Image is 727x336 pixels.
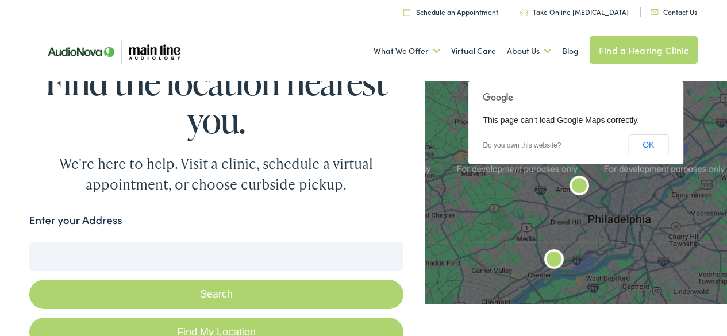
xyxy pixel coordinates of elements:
a: Schedule an Appointment [403,7,498,17]
button: OK [628,134,668,155]
span: This page can't load Google Maps correctly. [483,115,639,125]
a: Do you own this website? [483,141,561,149]
a: Blog [562,30,579,72]
a: Contact Us [651,7,697,17]
div: Main Line Audiology by AudioNova [540,247,568,275]
img: utility icon [651,9,659,15]
a: What We Offer [374,30,440,72]
div: Main Line Audiology by AudioNova [566,173,593,201]
a: Take Online [MEDICAL_DATA] [520,7,629,17]
label: Enter your Address [29,212,122,229]
a: Find a Hearing Clinic [590,36,698,64]
h1: Find the location nearest you. [29,63,404,139]
input: Enter your address or zip code [29,242,404,271]
div: We're here to help. Visit a clinic, schedule a virtual appointment, or choose curbside pickup. [32,153,400,195]
button: Search [29,280,404,309]
img: utility icon [403,8,410,16]
a: About Us [507,30,551,72]
img: utility icon [520,9,528,16]
a: Virtual Care [451,30,496,72]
